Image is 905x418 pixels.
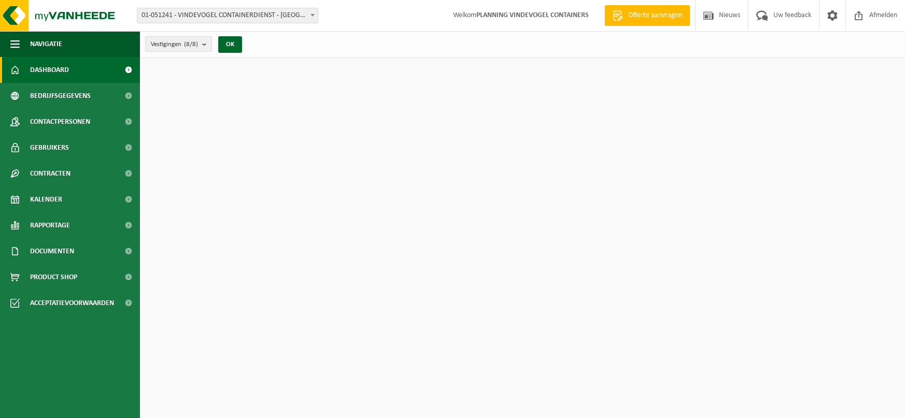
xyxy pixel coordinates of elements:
[5,395,173,418] iframe: chat widget
[30,135,69,161] span: Gebruikers
[151,37,198,52] span: Vestigingen
[604,5,690,26] a: Offerte aanvragen
[30,290,114,316] span: Acceptatievoorwaarden
[30,83,91,109] span: Bedrijfsgegevens
[626,10,685,21] span: Offerte aanvragen
[30,109,90,135] span: Contactpersonen
[476,11,589,19] strong: PLANNING VINDEVOGEL CONTAINERS
[30,186,62,212] span: Kalender
[30,238,74,264] span: Documenten
[137,8,318,23] span: 01-051241 - VINDEVOGEL CONTAINERDIENST - OUDENAARDE - OUDENAARDE
[145,36,212,52] button: Vestigingen(8/8)
[30,264,77,290] span: Product Shop
[218,36,242,53] button: OK
[30,57,69,83] span: Dashboard
[184,41,198,48] count: (8/8)
[30,212,70,238] span: Rapportage
[30,31,62,57] span: Navigatie
[30,161,70,186] span: Contracten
